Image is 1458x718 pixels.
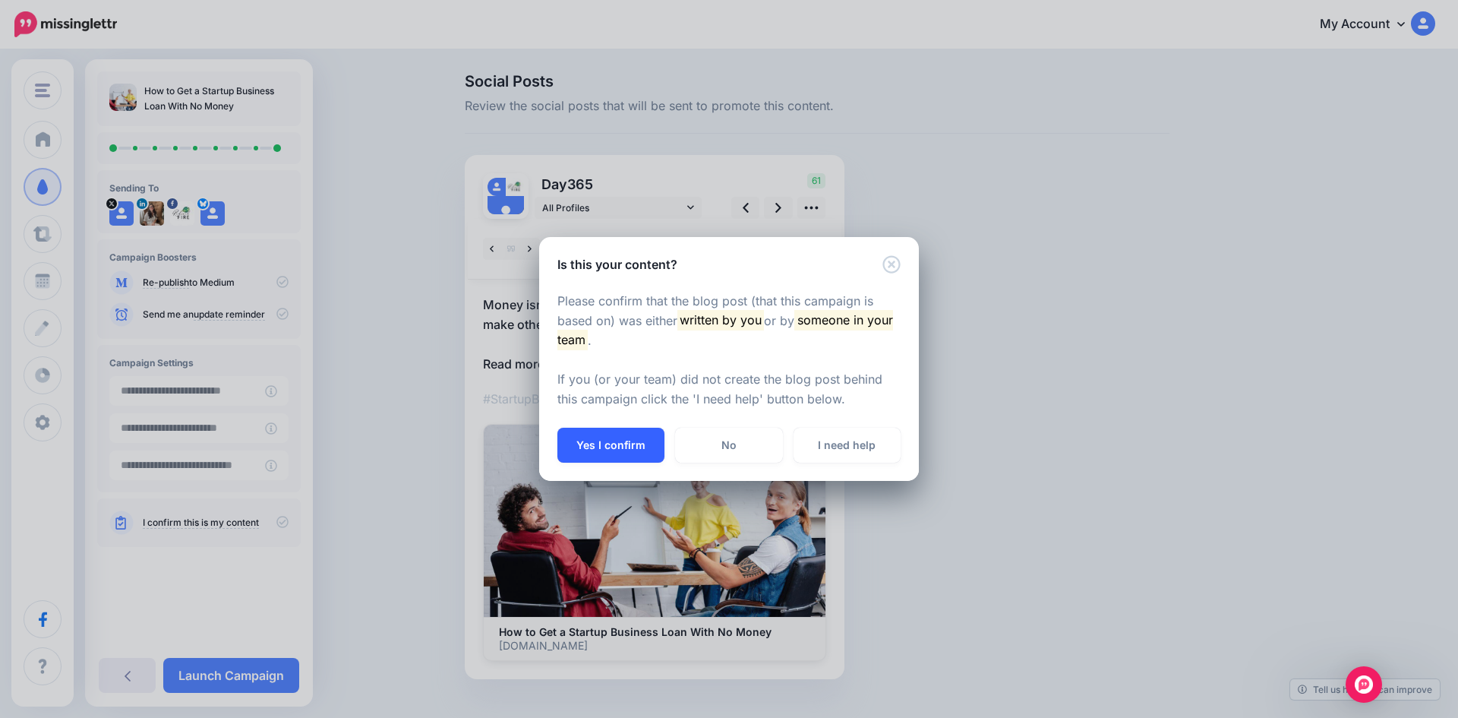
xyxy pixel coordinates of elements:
[557,255,677,274] h5: Is this your content?
[794,428,901,463] a: I need help
[882,255,901,274] button: Close
[557,428,664,463] button: Yes I confirm
[675,428,782,463] a: No
[1346,666,1382,703] div: Open Intercom Messenger
[677,310,764,330] mark: written by you
[557,310,893,350] mark: someone in your team
[557,292,901,410] p: Please confirm that the blog post (that this campaign is based on) was either or by . If you (or ...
